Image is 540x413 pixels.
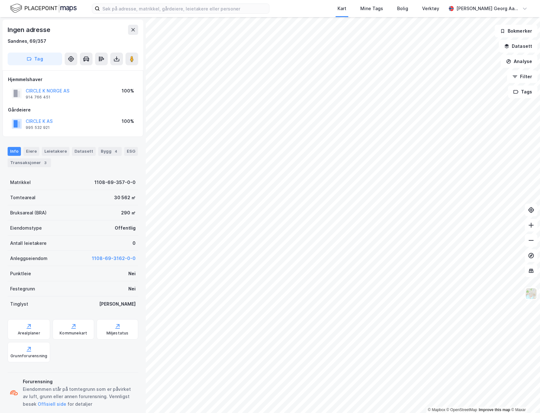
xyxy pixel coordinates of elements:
[113,148,119,155] div: 4
[507,70,537,83] button: Filter
[115,224,136,232] div: Offentlig
[10,353,47,359] div: Grunnforurensning
[10,209,47,217] div: Bruksareal (BRA)
[422,5,439,12] div: Verktøy
[10,270,31,277] div: Punktleie
[121,209,136,217] div: 290 ㎡
[447,408,477,412] a: OpenStreetMap
[525,288,537,300] img: Z
[508,383,540,413] div: Kontrollprogram for chat
[122,87,134,95] div: 100%
[128,285,136,293] div: Nei
[8,158,51,167] div: Transaksjoner
[8,53,62,65] button: Tag
[114,194,136,201] div: 30 562 ㎡
[499,40,537,53] button: Datasett
[122,118,134,125] div: 100%
[100,4,269,13] input: Søk på adresse, matrikkel, gårdeiere, leietakere eller personer
[26,95,50,100] div: 914 766 451
[501,55,537,68] button: Analyse
[479,408,510,412] a: Improve this map
[23,147,39,156] div: Eiere
[337,5,346,12] div: Kart
[8,106,138,114] div: Gårdeiere
[495,25,537,37] button: Bokmerker
[508,383,540,413] iframe: Chat Widget
[8,25,51,35] div: Ingen adresse
[360,5,383,12] div: Mine Tags
[42,147,69,156] div: Leietakere
[132,239,136,247] div: 0
[23,378,136,385] div: Forurensning
[10,194,35,201] div: Tomteareal
[23,385,136,408] div: Eiendommen står på tomtegrunn som er påvirket av luft, grunn eller annen forurensning. Vennligst ...
[72,147,96,156] div: Datasett
[508,86,537,98] button: Tags
[26,125,50,130] div: 995 532 921
[94,179,136,186] div: 1108-69-357-0-0
[8,76,138,83] div: Hjemmelshaver
[8,37,46,45] div: Sandnes, 69/357
[10,3,77,14] img: logo.f888ab2527a4732fd821a326f86c7f29.svg
[92,255,136,262] button: 1108-69-3162-0-0
[128,270,136,277] div: Nei
[42,160,48,166] div: 3
[98,147,122,156] div: Bygg
[10,285,35,293] div: Festegrunn
[18,331,40,336] div: Arealplaner
[456,5,520,12] div: [PERSON_NAME] Georg Aass [PERSON_NAME]
[8,147,21,156] div: Info
[10,224,42,232] div: Eiendomstype
[397,5,408,12] div: Bolig
[106,331,129,336] div: Miljøstatus
[428,408,445,412] a: Mapbox
[10,255,48,262] div: Anleggseiendom
[10,300,28,308] div: Tinglyst
[10,179,31,186] div: Matrikkel
[10,239,47,247] div: Antall leietakere
[124,147,138,156] div: ESG
[60,331,87,336] div: Kommunekart
[99,300,136,308] div: [PERSON_NAME]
